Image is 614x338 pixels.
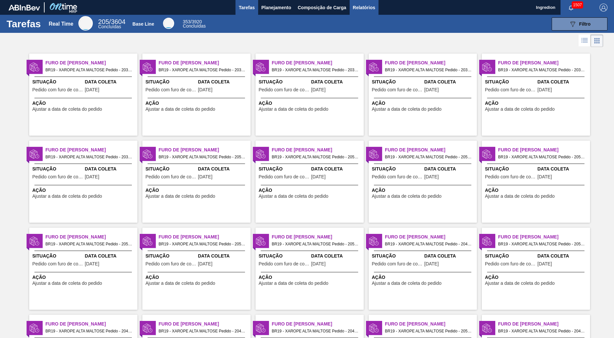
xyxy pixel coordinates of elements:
[146,274,249,281] span: Ação
[272,66,358,74] span: BR19 - XAROPE ALTA MALTOSE Pedido - 2036236
[538,87,552,92] span: 26/09/2025
[538,174,552,179] span: 10/10/2025
[32,174,83,179] span: Pedido com furo de coleta
[46,321,137,327] span: Furo de Coleta
[183,23,206,29] span: Concluídas
[198,261,213,266] span: 12/10/2025
[256,323,266,333] img: status
[159,240,245,248] span: BR19 - XAROPE ALTA MALTOSE Pedido - 2052521
[385,240,472,248] span: BR19 - XAROPE ALTA MALTOSE Pedido - 2045057
[183,19,190,24] span: 353
[256,236,266,246] img: status
[239,4,255,11] span: Tarefas
[538,79,588,85] span: Data Coleta
[32,261,83,266] span: Pedido com furo de coleta
[385,327,472,335] span: BR19 - XAROPE ALTA MALTOSE Pedido - 2051210
[498,66,585,74] span: BR19 - XAROPE ALTA MALTOSE Pedido - 2036513
[572,1,583,9] span: 1507
[259,87,310,92] span: Pedido com furo de coleta
[46,234,137,240] span: Furo de Coleta
[372,187,475,194] span: Ação
[143,62,153,72] img: status
[591,34,603,47] div: Visão em Cards
[259,107,329,112] span: Ajustar a data de coleta do pedido
[32,100,136,107] span: Ação
[424,166,475,172] span: Data Coleta
[9,5,40,11] img: TNhmsLtSVTkK8tSr43FrP2fwEKptu5GPRR3wAAAABJRU5ErkJggg==
[485,107,555,112] span: Ajustar a data de coleta do pedido
[485,166,536,172] span: Situação
[85,87,99,92] span: 26/09/2025
[311,87,326,92] span: 26/09/2025
[311,166,362,172] span: Data Coleta
[372,79,423,85] span: Situação
[485,274,588,281] span: Ação
[259,100,362,107] span: Ação
[146,281,215,286] span: Ajustar a data de coleta do pedido
[32,274,136,281] span: Ação
[32,194,102,199] span: Ajustar a data de coleta do pedido
[46,59,137,66] span: Furo de Coleta
[159,321,251,327] span: Furo de Coleta
[485,194,555,199] span: Ajustar a data de coleta do pedido
[32,166,83,172] span: Situação
[482,236,492,246] img: status
[259,79,310,85] span: Situação
[385,146,477,153] span: Furo de Coleta
[32,107,102,112] span: Ajustar a data de coleta do pedido
[272,234,364,240] span: Furo de Coleta
[424,174,439,179] span: 12/10/2025
[272,321,364,327] span: Furo de Coleta
[259,166,310,172] span: Situação
[311,79,362,85] span: Data Coleta
[183,20,206,28] div: Base Line
[498,234,590,240] span: Furo de Coleta
[143,149,153,159] img: status
[552,17,607,31] button: Filtro
[372,194,442,199] span: Ajustar a data de coleta do pedido
[372,253,423,259] span: Situação
[498,327,585,335] span: BR19 - XAROPE ALTA MALTOSE Pedido - 2041024
[32,281,102,286] span: Ajustar a data de coleta do pedido
[85,79,136,85] span: Data Coleta
[372,281,442,286] span: Ajustar a data de coleta do pedido
[143,236,153,246] img: status
[256,149,266,159] img: status
[272,153,358,161] span: BR19 - XAROPE ALTA MALTOSE Pedido - 2051212
[159,327,245,335] span: BR19 - XAROPE ALTA MALTOSE Pedido - 2047920
[7,20,41,28] h1: Tarefas
[98,19,125,29] div: Real Time
[385,153,472,161] span: BR19 - XAROPE ALTA MALTOSE Pedido - 2052526
[159,153,245,161] span: BR19 - XAROPE ALTA MALTOSE Pedido - 2052524
[369,62,379,72] img: status
[46,153,132,161] span: BR19 - XAROPE ALTA MALTOSE Pedido - 2036514
[146,174,196,179] span: Pedido com furo de coleta
[372,166,423,172] span: Situação
[485,281,555,286] span: Ajustar a data de coleta do pedido
[482,149,492,159] img: status
[32,187,136,194] span: Ação
[198,79,249,85] span: Data Coleta
[369,149,379,159] img: status
[372,107,442,112] span: Ajustar a data de coleta do pedido
[146,261,196,266] span: Pedido com furo de coleta
[146,187,249,194] span: Ação
[498,153,585,161] span: BR19 - XAROPE ALTA MALTOSE Pedido - 2051214
[49,21,73,27] div: Real Time
[485,253,536,259] span: Situação
[298,4,346,11] span: Composição de Carga
[259,281,329,286] span: Ajustar a data de coleta do pedido
[259,274,362,281] span: Ação
[372,100,475,107] span: Ação
[579,34,591,47] div: Visão em Lista
[385,66,472,74] span: BR19 - XAROPE ALTA MALTOSE Pedido - 2036237
[163,18,174,29] div: Base Line
[30,323,39,333] img: status
[485,79,536,85] span: Situação
[498,59,590,66] span: Furo de Coleta
[146,79,196,85] span: Situação
[372,174,423,179] span: Pedido com furo de coleta
[385,321,477,327] span: Furo de Coleta
[369,323,379,333] img: status
[256,62,266,72] img: status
